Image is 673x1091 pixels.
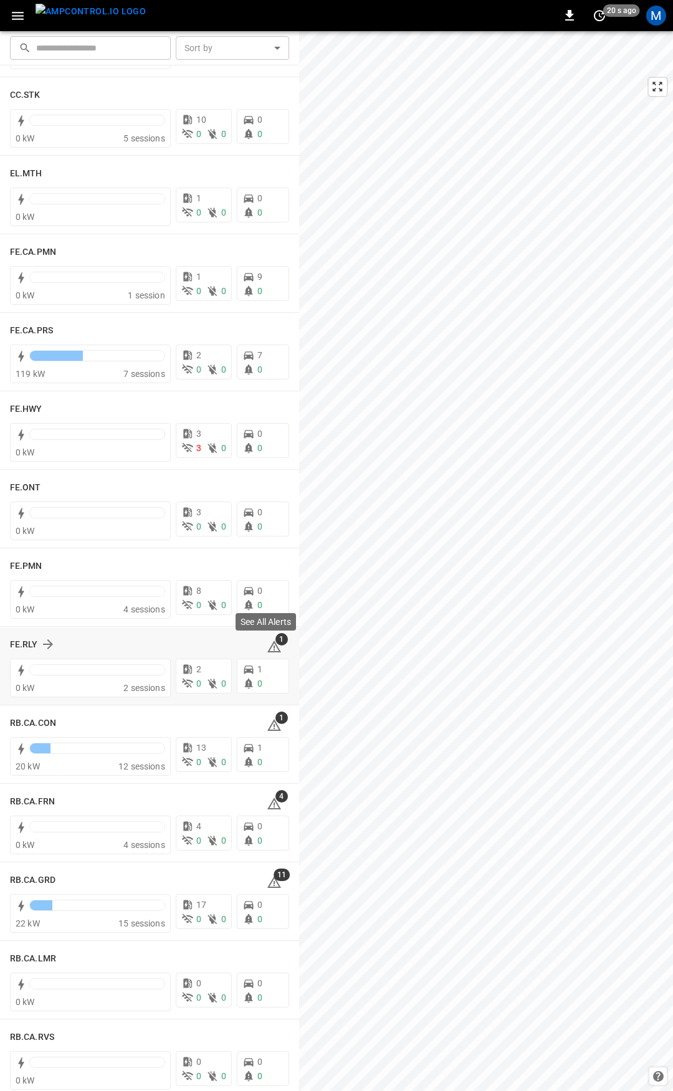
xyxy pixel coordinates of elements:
[16,683,35,693] span: 0 kW
[257,1057,262,1067] span: 0
[36,4,146,19] img: ampcontrol.io logo
[10,795,55,809] h6: RB.CA.FRN
[196,836,201,846] span: 0
[10,245,56,259] h6: FE.CA.PMN
[257,207,262,217] span: 0
[257,586,262,596] span: 0
[196,207,201,217] span: 0
[196,993,201,1003] span: 0
[274,869,290,881] span: 11
[257,664,262,674] span: 1
[16,918,40,928] span: 22 kW
[10,324,53,338] h6: FE.CA.PRS
[16,604,35,614] span: 0 kW
[16,212,35,222] span: 0 kW
[257,193,262,203] span: 0
[118,918,165,928] span: 15 sessions
[589,6,609,26] button: set refresh interval
[257,900,262,910] span: 0
[257,679,262,688] span: 0
[10,481,41,495] h6: FE.ONT
[196,350,201,360] span: 2
[196,429,201,439] span: 3
[221,993,226,1003] span: 0
[257,507,262,517] span: 0
[10,403,42,416] h6: FE.HWY
[16,840,35,850] span: 0 kW
[221,522,226,531] span: 0
[221,1071,226,1081] span: 0
[257,364,262,374] span: 0
[16,526,35,536] span: 0 kW
[10,88,41,102] h6: CC.STK
[196,443,201,453] span: 3
[241,616,291,628] p: See All Alerts
[196,586,201,596] span: 8
[10,560,42,573] h6: FE.PMN
[257,429,262,439] span: 0
[257,978,262,988] span: 0
[257,443,262,453] span: 0
[257,1071,262,1081] span: 0
[257,821,262,831] span: 0
[16,447,35,457] span: 0 kW
[299,31,673,1091] canvas: Map
[196,978,201,988] span: 0
[196,507,201,517] span: 3
[221,207,226,217] span: 0
[196,914,201,924] span: 0
[196,600,201,610] span: 0
[196,1057,201,1067] span: 0
[196,272,201,282] span: 1
[221,679,226,688] span: 0
[196,679,201,688] span: 0
[196,193,201,203] span: 1
[196,286,201,296] span: 0
[221,364,226,374] span: 0
[257,115,262,125] span: 0
[196,821,201,831] span: 4
[16,1075,35,1085] span: 0 kW
[257,129,262,139] span: 0
[10,717,56,730] h6: RB.CA.CON
[123,840,165,850] span: 4 sessions
[257,600,262,610] span: 0
[257,286,262,296] span: 0
[275,712,288,724] span: 1
[257,914,262,924] span: 0
[118,761,165,771] span: 12 sessions
[196,522,201,531] span: 0
[196,115,206,125] span: 10
[257,836,262,846] span: 0
[257,993,262,1003] span: 0
[257,272,262,282] span: 9
[128,290,165,300] span: 1 session
[221,129,226,139] span: 0
[16,761,40,771] span: 20 kW
[275,633,288,646] span: 1
[257,757,262,767] span: 0
[221,757,226,767] span: 0
[10,952,56,966] h6: RB.CA.LMR
[10,167,42,181] h6: EL.MTH
[10,638,38,652] h6: FE.RLY
[123,604,165,614] span: 4 sessions
[10,874,55,887] h6: RB.CA.GRD
[196,129,201,139] span: 0
[196,900,206,910] span: 17
[257,522,262,531] span: 0
[10,1031,54,1044] h6: RB.CA.RVS
[275,790,288,803] span: 4
[257,743,262,753] span: 1
[16,133,35,143] span: 0 kW
[221,286,226,296] span: 0
[646,6,666,26] div: profile-icon
[123,683,165,693] span: 2 sessions
[16,290,35,300] span: 0 kW
[196,757,201,767] span: 0
[196,664,201,674] span: 2
[221,600,226,610] span: 0
[603,4,640,17] span: 20 s ago
[257,350,262,360] span: 7
[221,836,226,846] span: 0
